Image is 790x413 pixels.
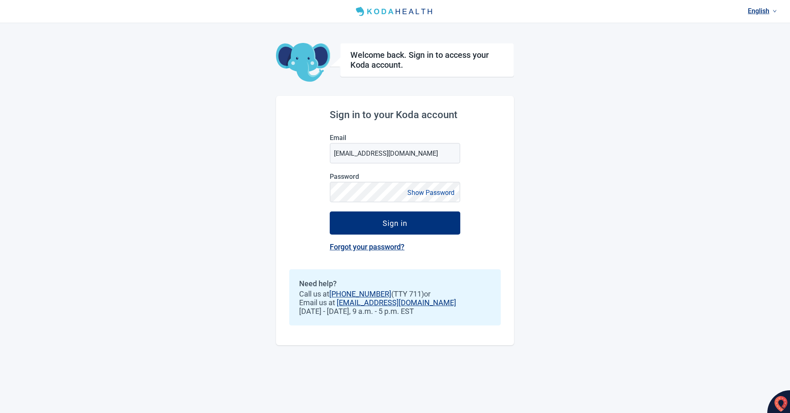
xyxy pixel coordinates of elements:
span: down [773,9,777,13]
a: Forgot your password? [330,242,405,251]
span: [DATE] - [DATE], 9 a.m. - 5 p.m. EST [299,307,491,316]
label: Email [330,134,460,142]
h2: Sign in to your Koda account [330,109,460,121]
img: Koda Elephant [276,43,330,83]
a: Current language: English [745,4,780,18]
main: Main content [276,23,514,345]
span: Email us at [299,298,491,307]
span: Call us at (TTY 711) or [299,290,491,298]
a: [PHONE_NUMBER] [329,290,391,298]
button: Sign in [330,211,460,235]
a: [EMAIL_ADDRESS][DOMAIN_NAME] [337,298,456,307]
div: Sign in [383,219,407,227]
h1: Welcome back. Sign in to access your Koda account. [350,50,504,70]
label: Password [330,173,460,180]
h2: Need help? [299,279,491,288]
img: Koda Health [352,5,438,18]
button: Show Password [405,187,457,198]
